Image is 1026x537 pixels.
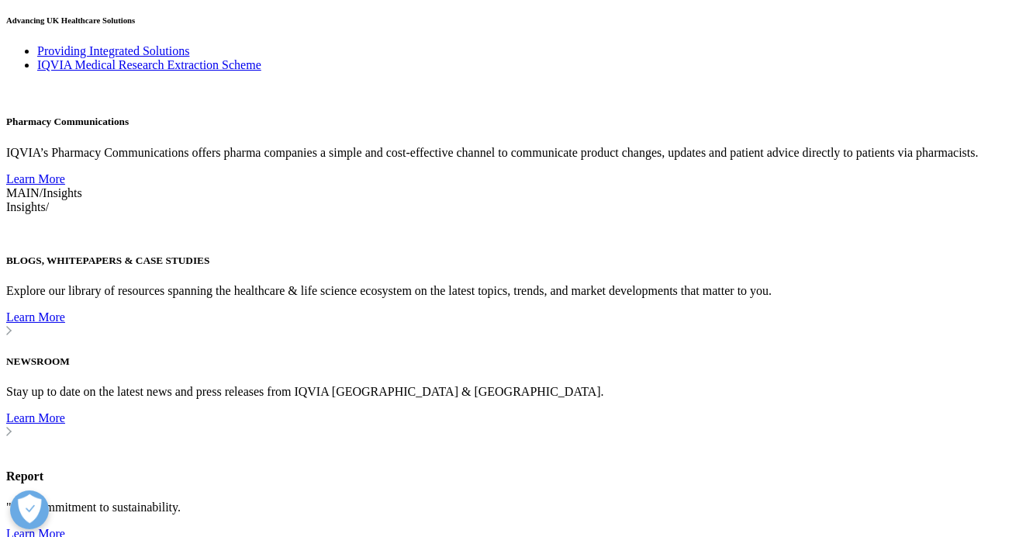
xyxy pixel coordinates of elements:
[6,501,1020,514] p: "Our commitment to sustainability.
[6,200,1020,237] div: /
[6,200,46,213] span: Insights
[6,186,1020,200] div: /
[6,284,1020,298] p: Explore our library of resources spanning the healthcare & life science ecosystem on the latest t...
[43,186,82,199] span: Insights
[6,310,1020,338] a: Learn More
[6,411,1020,439] a: Learn More
[6,469,1020,483] h4: Report
[6,355,1020,368] h5: NEWSROOM
[6,186,40,199] span: MAIN
[10,490,49,529] button: 優先設定センターを開く
[6,16,1020,25] h6: Advancing UK Healthcare Solutions
[37,58,261,71] a: IQVIA Medical Research Extraction Scheme
[6,172,65,185] a: Learn More
[37,44,189,57] a: Providing Integrated Solutions
[6,116,1020,128] h5: Pharmacy Communications
[6,385,1020,399] p: Stay up to date on the latest news and press releases from IQVIA [GEOGRAPHIC_DATA] & [GEOGRAPHIC_...
[6,146,1020,160] p: IQVIA’s Pharmacy Communications offers pharma companies a simple and cost-effective channel to co...
[6,255,1020,267] h5: BLOGS, WHITEPAPERS & CASE STUDIES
